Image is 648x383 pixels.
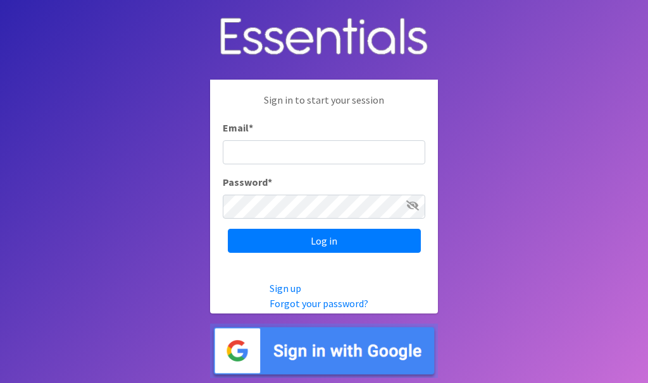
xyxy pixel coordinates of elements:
p: Sign in to start your session [223,92,425,120]
img: Human Essentials [210,5,438,70]
img: Sign in with Google [210,324,438,379]
abbr: required [268,176,272,188]
abbr: required [249,121,253,134]
label: Email [223,120,253,135]
a: Sign up [270,282,301,295]
input: Log in [228,229,421,253]
a: Forgot your password? [270,297,368,310]
label: Password [223,174,272,190]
